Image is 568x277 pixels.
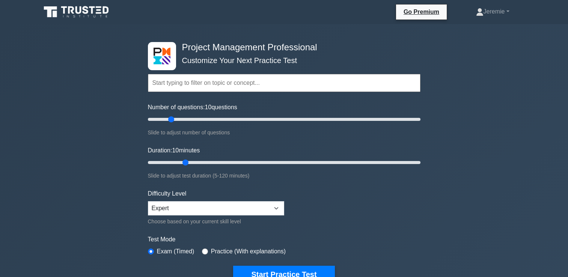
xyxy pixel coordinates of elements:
a: Jeremie [458,4,527,19]
div: Choose based on your current skill level [148,217,284,226]
label: Test Mode [148,235,420,244]
span: 10 [172,147,179,154]
label: Number of questions: questions [148,103,237,112]
label: Practice (With explanations) [211,247,286,256]
div: Slide to adjust number of questions [148,128,420,137]
a: Go Premium [399,7,444,17]
label: Exam (Timed) [157,247,194,256]
label: Difficulty Level [148,189,187,198]
label: Duration: minutes [148,146,200,155]
div: Slide to adjust test duration (5-120 minutes) [148,171,420,180]
h4: Project Management Professional [179,42,384,53]
span: 10 [205,104,212,110]
input: Start typing to filter on topic or concept... [148,74,420,92]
